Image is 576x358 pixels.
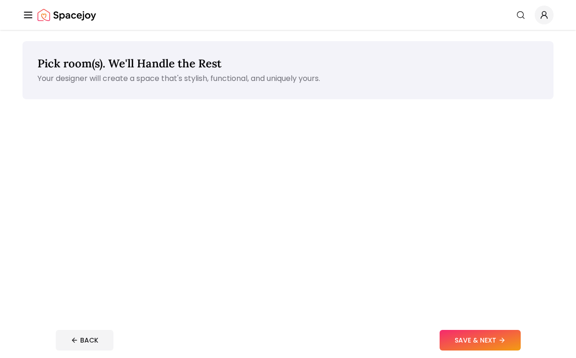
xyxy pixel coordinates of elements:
button: BACK [56,330,113,351]
p: Your designer will create a space that's stylish, functional, and uniquely yours. [37,73,539,84]
button: SAVE & NEXT [440,330,521,351]
span: Pick room(s). We'll Handle the Rest [37,56,222,71]
img: Spacejoy Logo [37,6,96,24]
a: Spacejoy [37,6,96,24]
